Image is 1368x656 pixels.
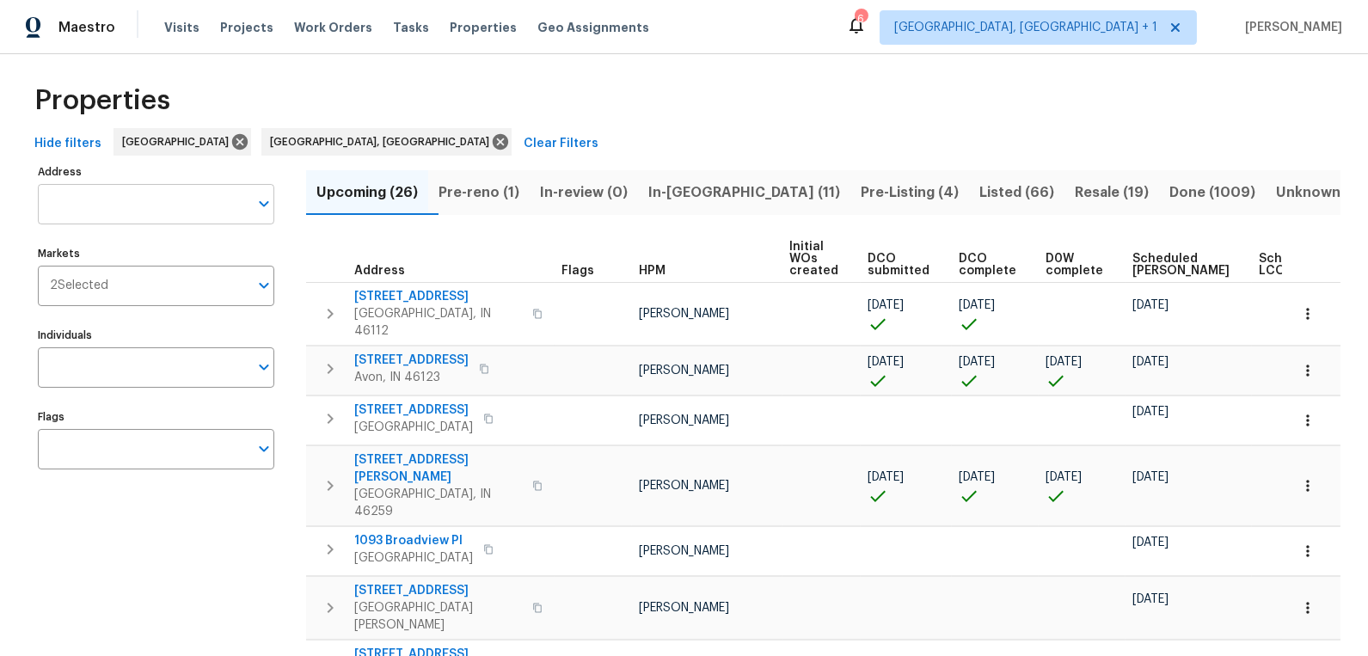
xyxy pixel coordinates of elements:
[1132,253,1230,277] span: Scheduled [PERSON_NAME]
[50,279,108,293] span: 2 Selected
[1276,181,1365,205] span: Unknown (0)
[1046,253,1103,277] span: D0W complete
[1259,253,1324,277] span: Scheduled LCO
[450,19,517,36] span: Properties
[517,128,605,160] button: Clear Filters
[354,305,522,340] span: [GEOGRAPHIC_DATA], IN 46112
[354,369,469,386] span: Avon, IN 46123
[959,253,1016,277] span: DCO complete
[1046,471,1082,483] span: [DATE]
[1132,593,1169,605] span: [DATE]
[537,19,649,36] span: Geo Assignments
[639,545,729,557] span: [PERSON_NAME]
[354,549,473,567] span: [GEOGRAPHIC_DATA]
[354,265,405,277] span: Address
[1132,299,1169,311] span: [DATE]
[354,352,469,369] span: [STREET_ADDRESS]
[639,365,729,377] span: [PERSON_NAME]
[34,133,101,155] span: Hide filters
[1075,181,1149,205] span: Resale (19)
[354,599,522,634] span: [GEOGRAPHIC_DATA][PERSON_NAME]
[959,299,995,311] span: [DATE]
[1132,536,1169,549] span: [DATE]
[252,355,276,379] button: Open
[894,19,1157,36] span: [GEOGRAPHIC_DATA], [GEOGRAPHIC_DATA] + 1
[38,330,274,340] label: Individuals
[639,308,729,320] span: [PERSON_NAME]
[868,299,904,311] span: [DATE]
[861,181,959,205] span: Pre-Listing (4)
[639,480,729,492] span: [PERSON_NAME]
[524,133,598,155] span: Clear Filters
[1132,471,1169,483] span: [DATE]
[1132,406,1169,418] span: [DATE]
[855,10,867,28] div: 6
[1238,19,1342,36] span: [PERSON_NAME]
[113,128,251,156] div: [GEOGRAPHIC_DATA]
[561,265,594,277] span: Flags
[354,582,522,599] span: [STREET_ADDRESS]
[959,471,995,483] span: [DATE]
[38,412,274,422] label: Flags
[38,248,274,259] label: Markets
[252,192,276,216] button: Open
[639,414,729,426] span: [PERSON_NAME]
[354,288,522,305] span: [STREET_ADDRESS]
[261,128,512,156] div: [GEOGRAPHIC_DATA], [GEOGRAPHIC_DATA]
[540,181,628,205] span: In-review (0)
[38,167,274,177] label: Address
[252,273,276,297] button: Open
[868,253,929,277] span: DCO submitted
[789,241,838,277] span: Initial WOs created
[316,181,418,205] span: Upcoming (26)
[354,486,522,520] span: [GEOGRAPHIC_DATA], IN 46259
[1169,181,1255,205] span: Done (1009)
[648,181,840,205] span: In-[GEOGRAPHIC_DATA] (11)
[122,133,236,150] span: [GEOGRAPHIC_DATA]
[28,128,108,160] button: Hide filters
[252,437,276,461] button: Open
[354,419,473,436] span: [GEOGRAPHIC_DATA]
[354,532,473,549] span: 1093 Broadview Pl
[294,19,372,36] span: Work Orders
[34,92,170,109] span: Properties
[868,471,904,483] span: [DATE]
[354,451,522,486] span: [STREET_ADDRESS][PERSON_NAME]
[270,133,496,150] span: [GEOGRAPHIC_DATA], [GEOGRAPHIC_DATA]
[354,402,473,419] span: [STREET_ADDRESS]
[1132,356,1169,368] span: [DATE]
[1046,356,1082,368] span: [DATE]
[393,21,429,34] span: Tasks
[439,181,519,205] span: Pre-reno (1)
[58,19,115,36] span: Maestro
[220,19,273,36] span: Projects
[959,356,995,368] span: [DATE]
[979,181,1054,205] span: Listed (66)
[164,19,199,36] span: Visits
[639,265,666,277] span: HPM
[639,602,729,614] span: [PERSON_NAME]
[868,356,904,368] span: [DATE]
